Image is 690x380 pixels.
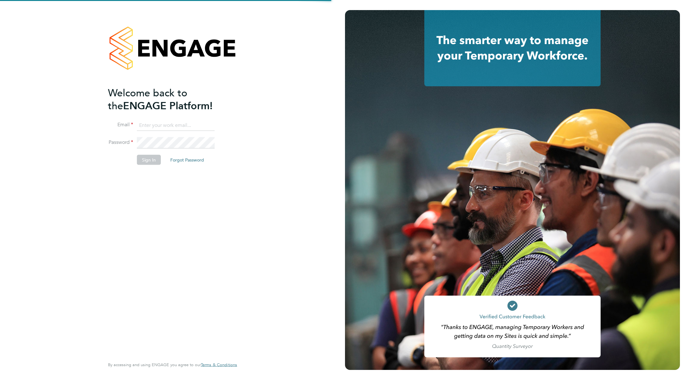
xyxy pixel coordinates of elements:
[108,362,237,367] span: By accessing and using ENGAGE you agree to our
[137,155,161,165] button: Sign In
[137,120,215,131] input: Enter your work email...
[108,87,187,112] span: Welcome back to the
[108,86,231,112] h2: ENGAGE Platform!
[201,362,237,367] a: Terms & Conditions
[108,139,133,146] label: Password
[165,155,209,165] button: Forgot Password
[108,122,133,128] label: Email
